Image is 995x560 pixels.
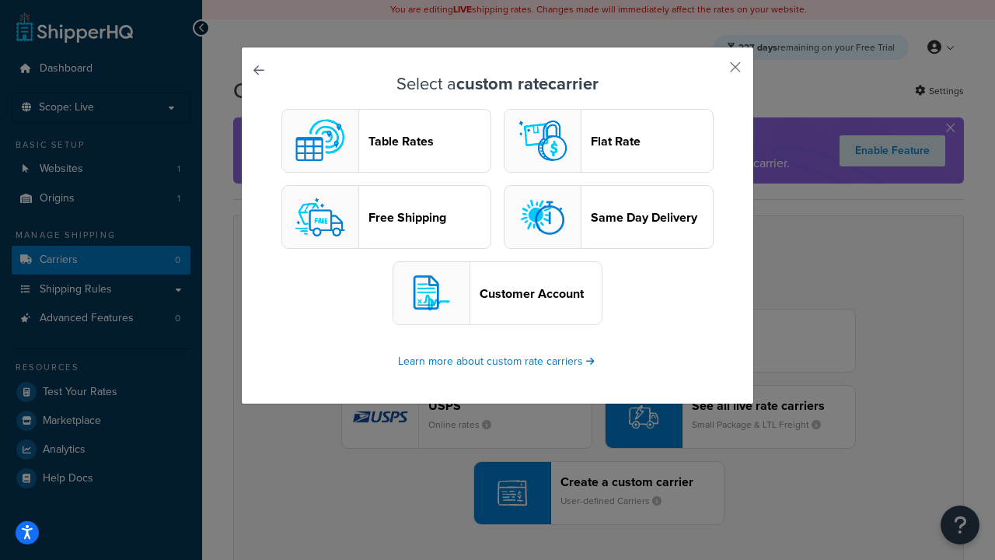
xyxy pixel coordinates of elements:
button: custom logoTable Rates [281,109,491,173]
header: Same Day Delivery [591,210,713,225]
header: Flat Rate [591,134,713,149]
img: sameday logo [511,186,574,248]
header: Table Rates [368,134,491,149]
img: custom logo [289,110,351,172]
button: sameday logoSame Day Delivery [504,185,714,249]
a: Learn more about custom rate carriers [398,353,597,369]
img: flat logo [511,110,574,172]
header: Customer Account [480,286,602,301]
img: free logo [289,186,351,248]
button: flat logoFlat Rate [504,109,714,173]
header: Free Shipping [368,210,491,225]
img: customerAccount logo [400,262,463,324]
button: customerAccount logoCustomer Account [393,261,602,325]
button: free logoFree Shipping [281,185,491,249]
h3: Select a [281,75,714,93]
strong: custom rate carrier [456,71,599,96]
